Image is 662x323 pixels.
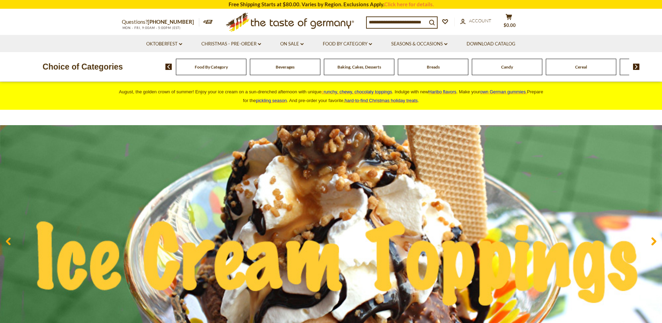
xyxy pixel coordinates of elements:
[429,89,456,94] a: Haribo flavors
[201,40,261,48] a: Christmas - PRE-ORDER
[321,89,392,94] a: crunchy, chewy, chocolaty toppings
[122,26,181,30] span: MON - FRI, 9:00AM - 5:00PM (EST)
[427,64,440,70] a: Breads
[165,64,172,70] img: previous arrow
[122,17,199,27] p: Questions?
[323,89,392,94] span: runchy, chewy, chocolaty toppings
[504,22,516,28] span: $0.00
[384,1,434,7] a: Click here for details.
[575,64,587,70] a: Cereal
[148,19,194,25] a: [PHONE_NUMBER]
[146,40,182,48] a: Oktoberfest
[256,98,287,103] a: pickling season
[119,89,543,103] span: August, the golden crown of summer! Enjoy your ice cream on a sun-drenched afternoon with unique ...
[280,40,304,48] a: On Sale
[345,98,419,103] span: .
[323,40,372,48] a: Food By Category
[469,18,491,23] span: Account
[195,64,228,70] a: Food By Category
[276,64,295,70] a: Beverages
[391,40,447,48] a: Seasons & Occasions
[460,17,491,25] a: Account
[467,40,515,48] a: Download Catalog
[499,14,520,31] button: $0.00
[345,98,418,103] a: hard-to-find Christmas holiday treats
[480,89,527,94] a: own German gummies.
[633,64,640,70] img: next arrow
[480,89,526,94] span: own German gummies
[501,64,513,70] a: Candy
[337,64,381,70] a: Baking, Cakes, Desserts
